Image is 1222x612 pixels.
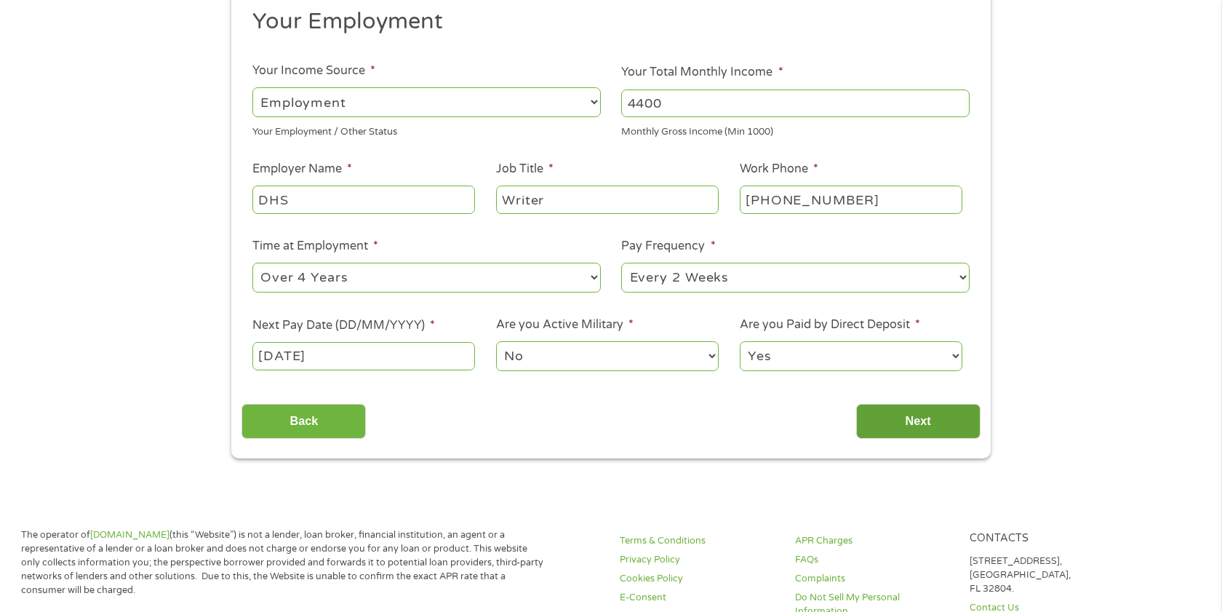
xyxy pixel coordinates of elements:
a: Cookies Policy [620,572,777,586]
label: Work Phone [740,162,818,177]
a: Terms & Conditions [620,534,777,548]
a: FAQs [795,553,952,567]
h2: Your Employment [252,7,959,36]
label: Employer Name [252,162,352,177]
a: Complaints [795,572,952,586]
input: 1800 [621,90,970,117]
label: Next Pay Date (DD/MM/YYYY) [252,318,435,333]
div: Monthly Gross Income (Min 1000) [621,120,970,140]
label: Your Income Source [252,63,375,79]
input: Next [856,404,981,440]
a: E-Consent [620,591,777,605]
label: Your Total Monthly Income [621,65,783,80]
label: Are you Paid by Direct Deposit [740,317,920,333]
input: Use the arrow keys to pick a date [252,342,475,370]
label: Are you Active Military [496,317,634,333]
a: Privacy Policy [620,553,777,567]
input: (231) 754-4010 [740,186,962,213]
h4: Contacts [970,532,1127,546]
label: Time at Employment [252,239,378,254]
div: Your Employment / Other Status [252,120,601,140]
p: The operator of (this “Website”) is not a lender, loan broker, financial institution, an agent or... [21,528,546,597]
input: Cashier [496,186,719,213]
input: Back [241,404,366,440]
input: Walmart [252,186,475,213]
a: APR Charges [795,534,952,548]
p: [STREET_ADDRESS], [GEOGRAPHIC_DATA], FL 32804. [970,555,1127,596]
label: Job Title [496,162,554,177]
a: [DOMAIN_NAME] [90,529,169,541]
label: Pay Frequency [621,239,715,254]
